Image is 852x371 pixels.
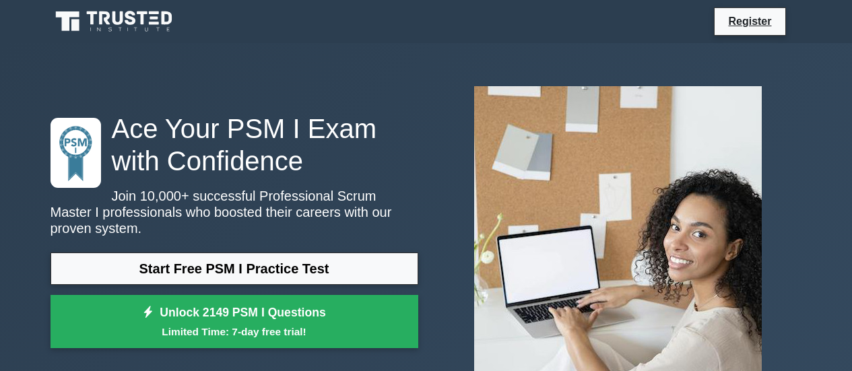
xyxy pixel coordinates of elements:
a: Register [720,13,779,30]
small: Limited Time: 7-day free trial! [67,324,401,339]
a: Unlock 2149 PSM I QuestionsLimited Time: 7-day free trial! [51,295,418,349]
h1: Ace Your PSM I Exam with Confidence [51,112,418,177]
p: Join 10,000+ successful Professional Scrum Master I professionals who boosted their careers with ... [51,188,418,236]
a: Start Free PSM I Practice Test [51,252,418,285]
